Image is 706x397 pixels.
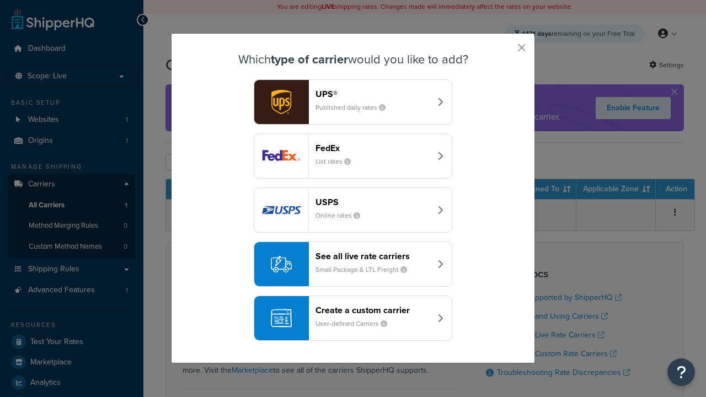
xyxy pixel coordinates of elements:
header: UPS® [315,89,431,99]
button: Create a custom carrierUser-defined Carriers [254,296,452,341]
button: usps logoUSPSOnline rates [254,187,452,233]
img: icon-carrier-custom-c93b8a24.svg [271,308,292,329]
img: fedEx logo [254,134,308,178]
header: See all live rate carriers [315,251,431,261]
header: Create a custom carrier [315,305,431,315]
img: icon-carrier-liverate-becf4550.svg [271,254,292,275]
button: See all live rate carriersSmall Package & LTL Freight [254,242,452,287]
button: ups logoUPS®Published daily rates [254,79,452,125]
strong: type of carrier [271,50,348,68]
h3: Which would you like to add? [199,53,507,66]
img: usps logo [254,188,308,232]
button: fedEx logoFedExList rates [254,133,452,179]
small: Online rates [315,211,369,221]
button: Open Resource Center [667,358,695,386]
img: ups logo [254,80,308,124]
header: FedEx [315,143,431,153]
small: List rates [315,157,360,167]
small: Published daily rates [315,103,394,112]
small: Small Package & LTL Freight [315,265,416,275]
header: USPS [315,197,431,207]
small: User-defined Carriers [315,319,396,329]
